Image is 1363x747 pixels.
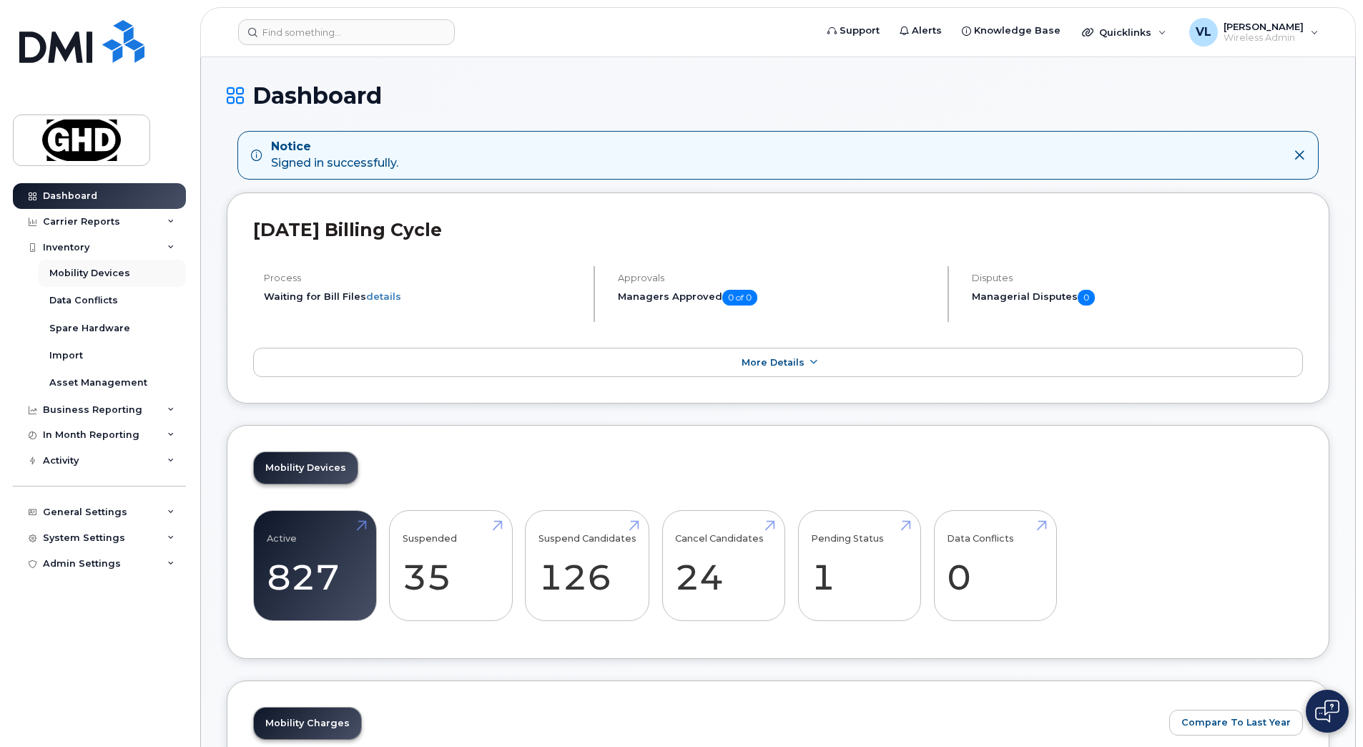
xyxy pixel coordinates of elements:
li: Waiting for Bill Files [264,290,581,303]
a: Cancel Candidates 24 [675,519,772,613]
a: details [366,290,401,302]
img: Open chat [1315,700,1339,723]
h5: Managers Approved [618,290,935,306]
a: Mobility Devices [254,452,358,484]
a: Pending Status 1 [811,519,907,613]
a: Suspended 35 [403,519,499,613]
a: Suspend Candidates 126 [538,519,636,613]
h4: Disputes [972,273,1303,283]
a: Active 827 [267,519,363,613]
h2: [DATE] Billing Cycle [253,219,1303,240]
span: Compare To Last Year [1181,716,1291,729]
strong: Notice [271,139,398,155]
a: Mobility Charges [254,708,361,739]
span: More Details [742,357,804,368]
h4: Process [264,273,581,283]
span: 0 [1078,290,1095,306]
h5: Managerial Disputes [972,290,1303,306]
h4: Approvals [618,273,935,283]
span: 0 of 0 [722,290,757,306]
a: Data Conflicts 0 [947,519,1043,613]
h1: Dashboard [227,83,1329,108]
button: Compare To Last Year [1169,710,1303,736]
div: Signed in successfully. [271,139,398,172]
